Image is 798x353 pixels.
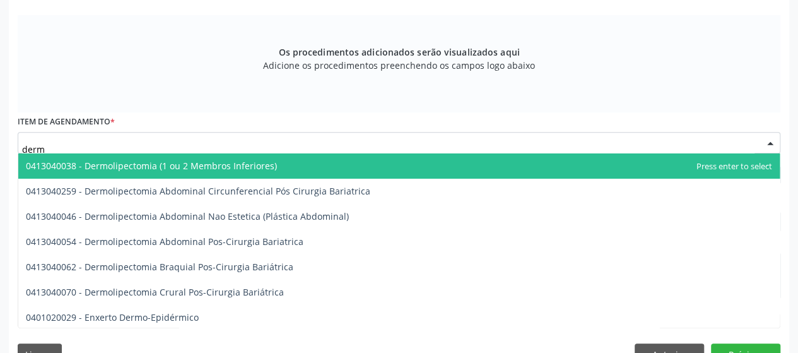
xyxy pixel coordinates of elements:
span: Os procedimentos adicionados serão visualizados aqui [278,45,519,59]
span: 0413040062 - Dermolipectomia Braquial Pos-Cirurgia Bariátrica [26,261,293,273]
span: 0413040054 - Dermolipectomia Abdominal Pos-Cirurgia Bariatrica [26,236,303,248]
span: 0413040046 - Dermolipectomia Abdominal Nao Estetica (Plástica Abdominal) [26,210,349,222]
span: Adicione os procedimentos preenchendo os campos logo abaixo [263,59,535,72]
span: 0413040038 - Dermolipectomia (1 ou 2 Membros Inferiores) [26,160,277,172]
span: 0401020029 - Enxerto Dermo-Epidérmico [26,311,199,323]
input: Buscar por procedimento [22,136,754,162]
span: 0413040259 - Dermolipectomia Abdominal Circunferencial Pós Cirurgia Bariatrica [26,185,370,197]
span: 0413040070 - Dermolipectomia Crural Pos-Cirurgia Bariátrica [26,286,284,298]
label: Item de agendamento [18,112,115,132]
